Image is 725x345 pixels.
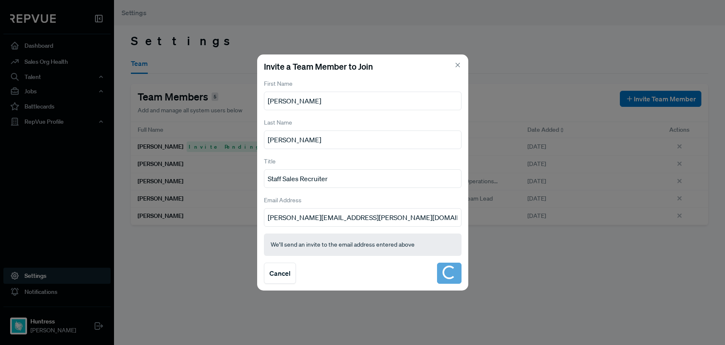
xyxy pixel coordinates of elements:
[264,196,301,205] label: Email Address
[264,61,462,71] h5: Invite a Team Member to Join
[264,208,462,227] input: johndoe@company.com
[264,92,462,110] input: John
[264,263,296,284] button: Cancel
[264,130,462,149] input: Doe
[264,118,292,127] label: Last Name
[264,157,276,166] label: Title
[264,169,462,188] input: Title
[271,240,455,249] p: We’ll send an invite to the email address entered above
[264,79,293,88] label: First Name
